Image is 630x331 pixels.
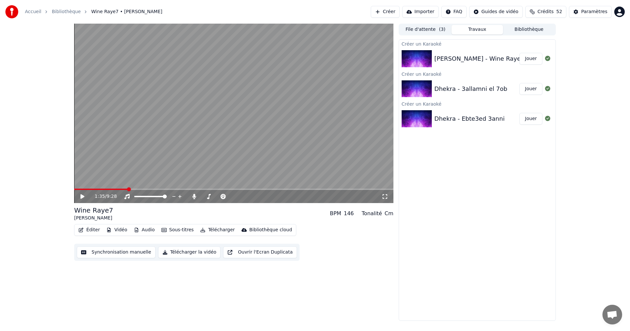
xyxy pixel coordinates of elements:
span: ( 3 ) [439,26,446,33]
button: Sous-titres [159,225,197,235]
div: 146 [344,210,354,217]
button: FAQ [441,6,467,18]
button: Jouer [519,83,542,95]
a: Accueil [25,9,41,15]
button: Importer [402,6,439,18]
div: Créer un Karaoké [399,70,556,78]
div: Paramètres [581,9,607,15]
div: Créer un Karaoké [399,40,556,48]
span: 1:35 [95,193,105,200]
div: Dhekra - 3allamni el 7ob [434,84,507,93]
img: youka [5,5,18,18]
div: / [95,193,111,200]
div: Wine Raye7 [74,206,113,215]
div: Dhekra - Ebte3ed 3anni [434,114,505,123]
button: Audio [131,225,157,235]
span: Crédits [537,9,554,15]
button: Guides de vidéo [469,6,523,18]
div: Ouvrir le chat [602,305,622,324]
button: File d'attente [400,25,451,34]
div: Bibliothèque cloud [249,227,292,233]
button: Jouer [519,113,542,125]
div: BPM [330,210,341,217]
button: Ouvrir l'Ecran Duplicata [223,246,297,258]
button: Crédits52 [525,6,566,18]
span: Wine Raye7 • [PERSON_NAME] [91,9,162,15]
button: Synchronisation manuelle [77,246,156,258]
button: Paramètres [569,6,612,18]
a: Bibliothèque [52,9,81,15]
span: 9:28 [107,193,117,200]
button: Télécharger la vidéo [158,246,221,258]
div: [PERSON_NAME] - Wine Raye7 [434,54,524,63]
button: Éditer [76,225,102,235]
span: 52 [556,9,562,15]
button: Jouer [519,53,542,65]
div: Créer un Karaoké [399,100,556,108]
button: Télécharger [198,225,237,235]
button: Vidéo [104,225,130,235]
button: Travaux [451,25,503,34]
div: Tonalité [362,210,382,217]
nav: breadcrumb [25,9,162,15]
button: Créer [371,6,400,18]
button: Bibliothèque [503,25,555,34]
div: Cm [385,210,393,217]
div: [PERSON_NAME] [74,215,113,221]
